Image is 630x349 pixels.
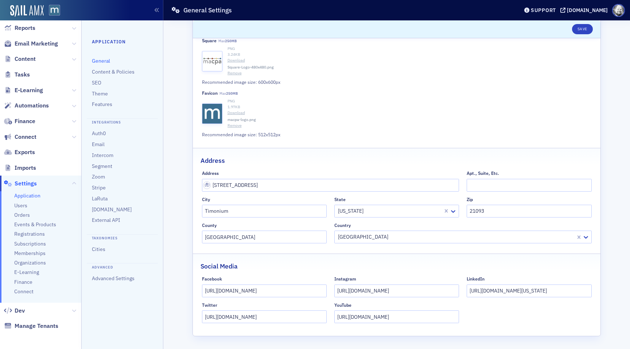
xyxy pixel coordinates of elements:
[87,263,158,270] h4: Advanced
[201,262,238,271] h2: Social Media
[4,40,58,48] a: Email Marketing
[202,276,222,282] div: Facebook
[14,259,46,266] a: Organizations
[92,217,120,223] a: External API
[227,64,274,70] span: Square-Logo-480x480.png
[15,24,35,32] span: Reports
[44,5,60,17] a: View Homepage
[14,288,34,295] a: Connect
[227,70,242,76] button: Remove
[202,79,447,85] div: Recommended image size: 600x600px
[92,68,135,75] a: Content & Policies
[227,52,592,58] div: 3.24 KB
[92,184,106,191] a: Stripe
[227,58,592,63] a: Download
[10,5,44,17] img: SailAMX
[4,164,36,172] a: Imports
[227,117,256,123] span: macpa-logo.png
[87,234,158,241] h4: Taxonomies
[227,123,242,129] button: Remove
[15,40,58,48] span: Email Marketing
[14,212,30,219] a: Orders
[4,24,35,32] a: Reports
[15,71,30,79] span: Tasks
[334,197,346,202] div: State
[15,133,36,141] span: Connect
[225,39,237,43] span: 250MB
[92,90,108,97] a: Theme
[227,98,592,104] div: PNG
[15,307,25,315] span: Dev
[15,55,36,63] span: Content
[467,170,499,176] div: Apt., Suite, Etc.
[15,164,36,172] span: Imports
[202,38,217,43] div: Square
[202,197,210,202] div: City
[92,275,135,282] a: Advanced Settings
[4,307,25,315] a: Dev
[467,276,485,282] div: LinkedIn
[202,223,217,228] div: County
[4,133,36,141] a: Connect
[92,195,108,202] a: LaRuta
[15,102,49,110] span: Automations
[92,152,113,158] a: Intercom
[92,206,132,213] a: [DOMAIN_NAME]
[14,269,39,276] a: E-Learning
[92,246,105,252] a: Cities
[92,130,106,137] a: Auth0
[567,7,608,13] div: [DOMAIN_NAME]
[219,91,238,96] span: Max
[14,279,32,286] a: Finance
[572,24,593,34] button: Save
[14,250,46,257] a: Memberships
[334,276,356,282] div: Instagram
[14,202,27,209] a: Users
[14,221,56,228] a: Events & Products
[334,223,351,228] div: Country
[202,131,447,138] div: Recommended image size: 512x512px
[92,141,105,148] a: Email
[227,46,592,52] div: PNG
[92,173,105,180] a: Zoom
[49,5,60,16] img: SailAMX
[92,163,112,169] a: Segment
[226,91,238,96] span: 250MB
[202,90,218,96] div: Favicon
[14,231,45,238] a: Registrations
[4,55,36,63] a: Content
[14,240,46,247] a: Subscriptions
[14,192,40,199] a: Application
[201,156,225,165] h2: Address
[4,86,43,94] a: E-Learning
[334,302,351,308] div: YouTube
[202,170,219,176] div: Address
[4,102,49,110] a: Automations
[4,71,30,79] a: Tasks
[4,322,58,330] a: Manage Tenants
[15,117,35,125] span: Finance
[15,322,58,330] span: Manage Tenants
[202,302,217,308] div: Twitter
[227,110,592,116] a: Download
[4,148,35,156] a: Exports
[87,118,158,125] h4: Integrations
[92,79,101,86] a: SEO
[183,6,232,15] h1: General Settings
[227,104,592,110] div: 1.97 KB
[531,7,556,13] div: Support
[612,4,625,17] span: Profile
[4,180,37,188] a: Settings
